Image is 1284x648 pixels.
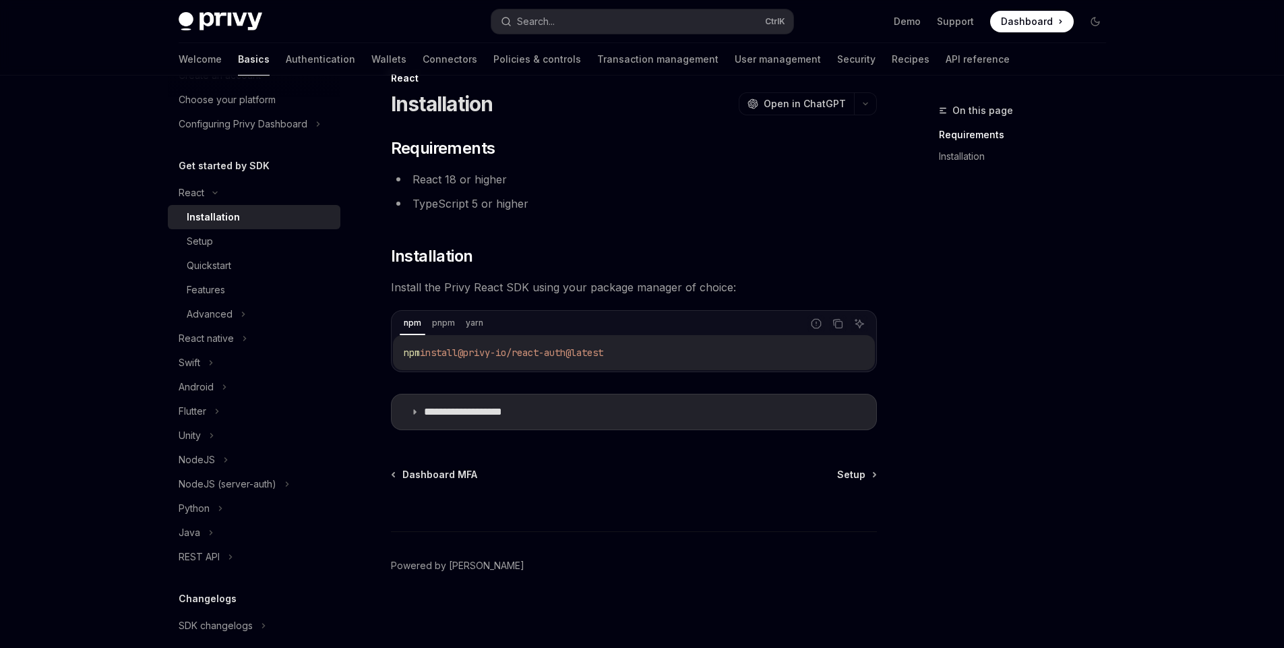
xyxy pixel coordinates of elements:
[179,549,220,565] div: REST API
[179,476,276,492] div: NodeJS (server-auth)
[187,209,240,225] div: Installation
[517,13,555,30] div: Search...
[168,254,340,278] a: Quickstart
[837,43,876,76] a: Security
[937,15,974,28] a: Support
[286,43,355,76] a: Authentication
[371,43,406,76] a: Wallets
[837,468,865,481] span: Setup
[179,158,270,174] h5: Get started by SDK
[391,194,877,213] li: TypeScript 5 or higher
[179,355,200,371] div: Swift
[404,347,420,359] span: npm
[187,282,225,298] div: Features
[391,138,495,159] span: Requirements
[179,403,206,419] div: Flutter
[179,428,201,444] div: Unity
[238,43,270,76] a: Basics
[491,9,793,34] button: Search...CtrlK
[939,124,1117,146] a: Requirements
[187,233,213,249] div: Setup
[990,11,1074,32] a: Dashboard
[807,315,825,332] button: Report incorrect code
[851,315,868,332] button: Ask AI
[168,205,340,229] a: Installation
[179,330,234,347] div: React native
[179,185,204,201] div: React
[894,15,921,28] a: Demo
[597,43,719,76] a: Transaction management
[837,468,876,481] a: Setup
[391,92,493,116] h1: Installation
[392,468,477,481] a: Dashboard MFA
[1084,11,1106,32] button: Toggle dark mode
[179,116,307,132] div: Configuring Privy Dashboard
[179,591,237,607] h5: Changelogs
[179,43,222,76] a: Welcome
[1001,15,1053,28] span: Dashboard
[458,347,603,359] span: @privy-io/react-auth@latest
[179,379,214,395] div: Android
[168,278,340,302] a: Features
[391,170,877,189] li: React 18 or higher
[391,71,877,85] div: React
[187,306,233,322] div: Advanced
[179,12,262,31] img: dark logo
[402,468,477,481] span: Dashboard MFA
[179,618,253,634] div: SDK changelogs
[179,452,215,468] div: NodeJS
[739,92,854,115] button: Open in ChatGPT
[829,315,847,332] button: Copy the contents from the code block
[892,43,929,76] a: Recipes
[400,315,425,331] div: npm
[428,315,459,331] div: pnpm
[391,245,473,267] span: Installation
[462,315,487,331] div: yarn
[735,43,821,76] a: User management
[179,525,200,541] div: Java
[168,229,340,254] a: Setup
[179,500,210,517] div: Python
[946,43,1010,76] a: API reference
[391,559,524,572] a: Powered by [PERSON_NAME]
[423,43,477,76] a: Connectors
[391,278,877,297] span: Install the Privy React SDK using your package manager of choice:
[493,43,581,76] a: Policies & controls
[952,102,1013,119] span: On this page
[168,88,340,112] a: Choose your platform
[764,97,846,111] span: Open in ChatGPT
[939,146,1117,167] a: Installation
[179,92,276,108] div: Choose your platform
[765,16,785,27] span: Ctrl K
[187,258,231,274] div: Quickstart
[420,347,458,359] span: install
